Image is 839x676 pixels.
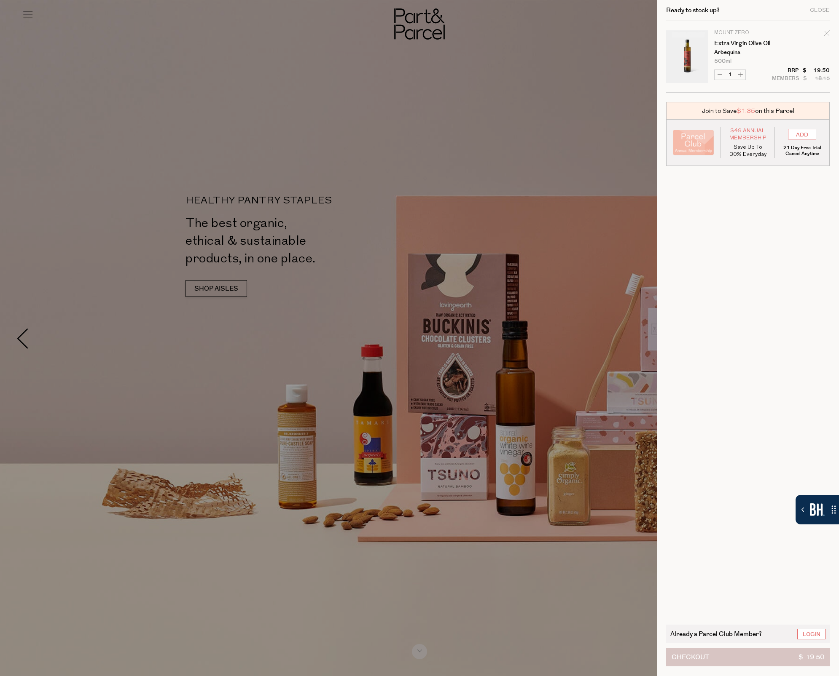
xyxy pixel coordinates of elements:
p: Save Up To 30% Everyday [727,144,769,158]
span: $49 Annual Membership [727,127,769,142]
div: Close [810,8,830,13]
span: $1.35 [737,107,755,115]
p: Mount Zero [714,30,780,35]
div: Join to Save on this Parcel [666,102,830,120]
span: 500ml [714,59,731,64]
span: Checkout [672,648,709,666]
input: QTY Extra Virgin Olive Oil [725,70,735,80]
span: Already a Parcel Club Member? [670,629,762,639]
a: Extra Virgin Olive Oil [714,40,780,46]
a: Login [797,629,826,639]
input: ADD [788,129,816,139]
p: Arbequina [714,50,780,55]
span: $ 19.50 [799,648,824,666]
div: Remove Extra Virgin Olive Oil [824,29,830,40]
p: 21 Day Free Trial Cancel Anytime [781,145,823,157]
button: Checkout$ 19.50 [666,648,830,666]
h2: Ready to stock up? [666,7,720,13]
